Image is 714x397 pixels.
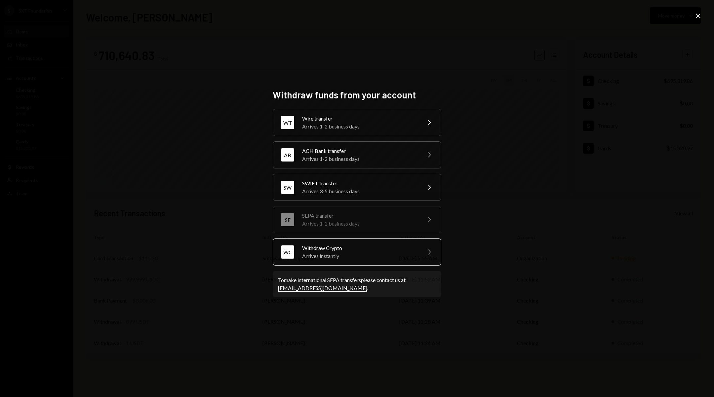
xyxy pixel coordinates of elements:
button: SESEPA transferArrives 1-2 business days [273,206,441,233]
button: WTWire transferArrives 1-2 business days [273,109,441,136]
div: Arrives 1-2 business days [302,220,417,228]
a: [EMAIL_ADDRESS][DOMAIN_NAME] [278,285,367,292]
h2: Withdraw funds from your account [273,89,441,101]
div: SE [281,213,294,226]
button: SWSWIFT transferArrives 3-5 business days [273,174,441,201]
div: Arrives 1-2 business days [302,123,417,130]
div: SW [281,181,294,194]
div: SEPA transfer [302,212,417,220]
div: WT [281,116,294,129]
div: SWIFT transfer [302,179,417,187]
div: WC [281,245,294,259]
div: ACH Bank transfer [302,147,417,155]
div: Arrives instantly [302,252,417,260]
button: WCWithdraw CryptoArrives instantly [273,238,441,266]
div: To make international SEPA transfers please contact us at . [278,276,436,292]
div: Arrives 1-2 business days [302,155,417,163]
button: ABACH Bank transferArrives 1-2 business days [273,141,441,168]
div: AB [281,148,294,162]
div: Withdraw Crypto [302,244,417,252]
div: Arrives 3-5 business days [302,187,417,195]
div: Wire transfer [302,115,417,123]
